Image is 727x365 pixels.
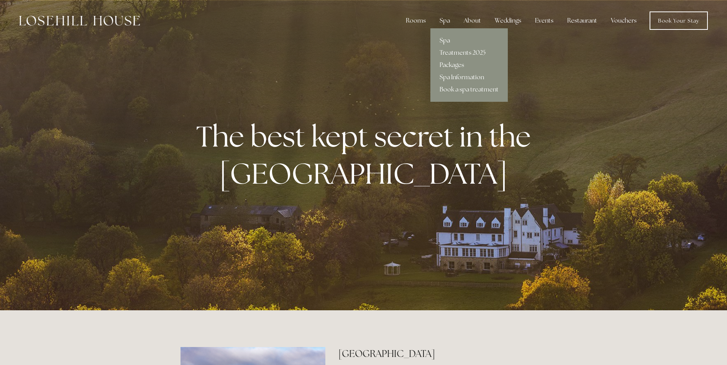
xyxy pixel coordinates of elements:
[561,13,603,28] div: Restaurant
[433,13,456,28] div: Spa
[430,34,508,47] a: Spa
[400,13,432,28] div: Rooms
[529,13,560,28] div: Events
[430,59,508,71] a: Packages
[489,13,527,28] div: Weddings
[19,16,140,26] img: Losehill House
[430,47,508,59] a: Treatments 2025
[338,347,546,360] h2: [GEOGRAPHIC_DATA]
[458,13,487,28] div: About
[430,83,508,96] a: Book a spa treatment
[196,117,537,192] strong: The best kept secret in the [GEOGRAPHIC_DATA]
[650,11,708,30] a: Book Your Stay
[430,71,508,83] a: Spa Information
[605,13,643,28] a: Vouchers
